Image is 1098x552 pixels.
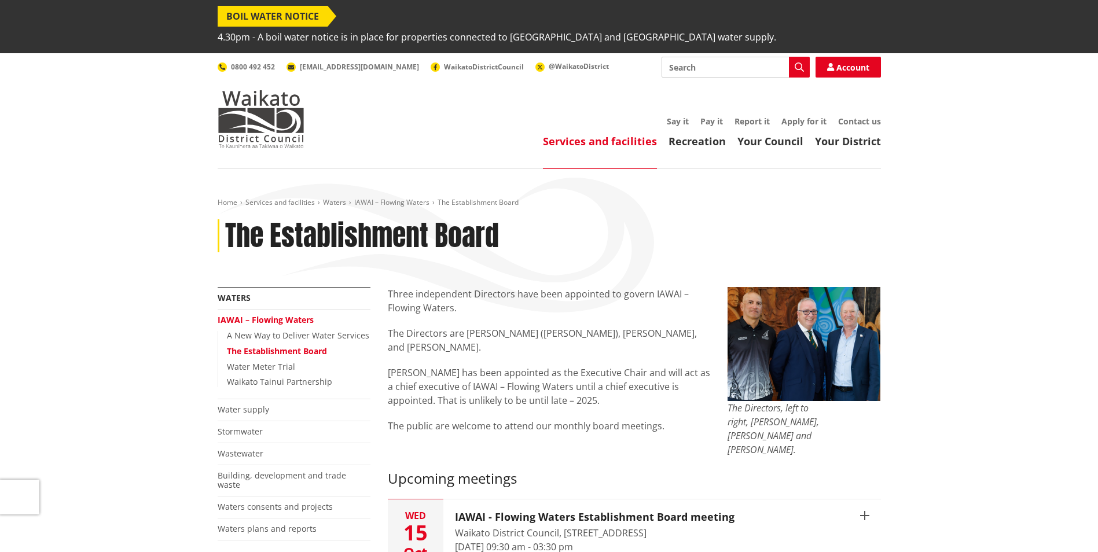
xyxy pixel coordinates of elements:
[388,419,711,433] p: The public are welcome to attend our monthly board meetings.
[218,27,776,47] span: 4.30pm - A boil water notice is in place for properties connected to [GEOGRAPHIC_DATA] and [GEOGR...
[549,61,609,71] span: @WaikatoDistrict
[218,198,881,208] nav: breadcrumb
[735,116,770,127] a: Report it
[431,62,524,72] a: WaikatoDistrictCouncil
[388,522,443,543] div: 15
[543,134,657,148] a: Services and facilities
[218,62,275,72] a: 0800 492 452
[300,62,419,72] span: [EMAIL_ADDRESS][DOMAIN_NAME]
[438,197,519,207] span: The Establishment Board
[728,402,819,456] em: The Directors, left to right, [PERSON_NAME], [PERSON_NAME] and [PERSON_NAME].
[781,116,827,127] a: Apply for it
[218,448,263,459] a: Wastewater
[218,523,317,534] a: Waters plans and reports
[287,62,419,72] a: [EMAIL_ADDRESS][DOMAIN_NAME]
[218,470,346,491] a: Building, development and trade waste
[218,6,328,27] span: BOIL WATER NOTICE
[323,197,346,207] a: Waters
[815,134,881,148] a: Your District
[388,287,711,315] p: Three independent Directors have been appointed to govern IAWAI – Flowing Waters.
[535,61,609,71] a: @WaikatoDistrict
[388,366,711,407] p: [PERSON_NAME] has been appointed as the Executive Chair and will act as a chief executive of IAWA...
[227,345,327,356] a: The Establishment Board
[218,426,263,437] a: Stormwater
[218,90,304,148] img: Waikato District Council - Te Kaunihera aa Takiwaa o Waikato
[669,134,726,148] a: Recreation
[455,526,735,540] div: Waikato District Council, [STREET_ADDRESS]
[225,219,499,253] h1: The Establishment Board
[227,361,295,372] a: Water Meter Trial
[227,330,369,341] a: A New Way to Deliver Water Services
[838,116,881,127] a: Contact us
[667,116,689,127] a: Say it
[388,326,711,354] p: The Directors are [PERSON_NAME] ([PERSON_NAME]), [PERSON_NAME], and [PERSON_NAME].
[218,314,314,325] a: IAWAI – Flowing Waters
[816,57,881,78] a: Account
[700,116,723,127] a: Pay it
[388,511,443,520] div: Wed
[245,197,315,207] a: Services and facilities
[444,62,524,72] span: WaikatoDistrictCouncil
[231,62,275,72] span: 0800 492 452
[218,292,251,303] a: Waters
[455,511,735,524] h3: IAWAI - Flowing Waters Establishment Board meeting
[354,197,429,207] a: IAWAI – Flowing Waters
[662,57,810,78] input: Search input
[388,470,881,487] h3: Upcoming meetings
[227,376,332,387] a: Waikato Tainui Partnership
[218,501,333,512] a: Waters consents and projects
[728,287,880,400] img: 763803-054_hcc_iawaipowhiri_25jul2025
[218,197,237,207] a: Home
[218,404,269,415] a: Water supply
[737,134,803,148] a: Your Council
